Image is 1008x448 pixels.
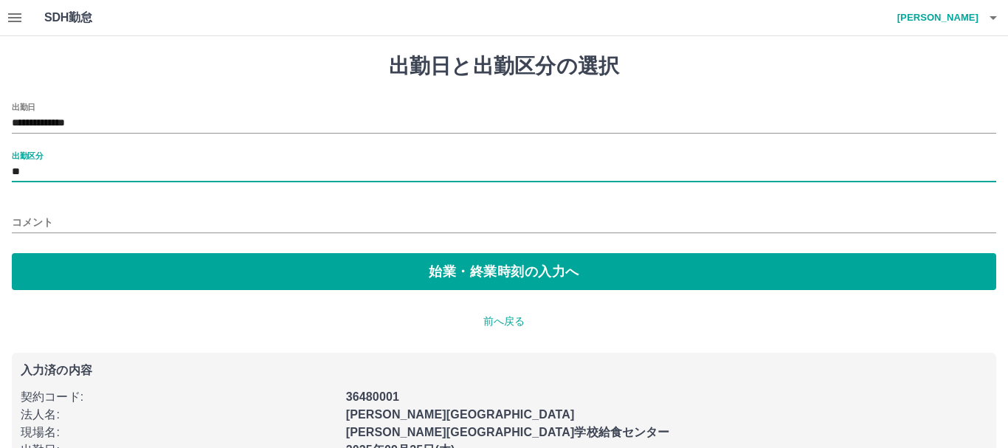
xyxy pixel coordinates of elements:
[12,253,996,290] button: 始業・終業時刻の入力へ
[12,314,996,329] p: 前へ戻る
[12,54,996,79] h1: 出勤日と出勤区分の選択
[346,426,670,438] b: [PERSON_NAME][GEOGRAPHIC_DATA]学校給食センター
[12,150,43,161] label: 出勤区分
[346,408,575,421] b: [PERSON_NAME][GEOGRAPHIC_DATA]
[21,424,337,441] p: 現場名 :
[346,390,399,403] b: 36480001
[21,388,337,406] p: 契約コード :
[12,101,35,112] label: 出勤日
[21,406,337,424] p: 法人名 :
[21,365,987,376] p: 入力済の内容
